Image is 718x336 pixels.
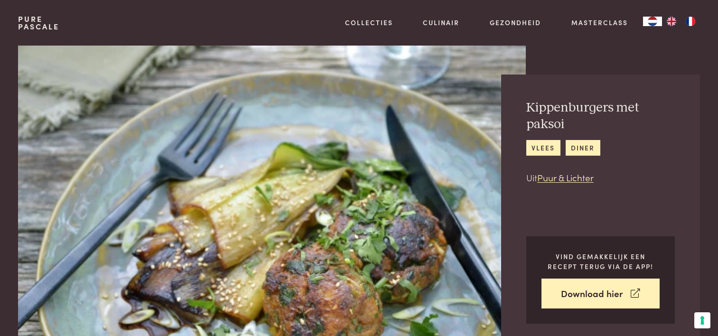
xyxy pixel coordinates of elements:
[526,171,675,185] p: Uit
[537,171,594,184] a: Puur & Lichter
[526,140,560,156] a: vlees
[662,17,700,26] ul: Language list
[571,18,628,28] a: Masterclass
[345,18,393,28] a: Collecties
[694,312,710,328] button: Uw voorkeuren voor toestemming voor trackingtechnologieën
[423,18,459,28] a: Culinair
[643,17,700,26] aside: Language selected: Nederlands
[490,18,541,28] a: Gezondheid
[18,15,59,30] a: PurePascale
[662,17,681,26] a: EN
[541,252,660,271] p: Vind gemakkelijk een recept terug via de app!
[541,279,660,308] a: Download hier
[566,140,600,156] a: diner
[643,17,662,26] a: NL
[681,17,700,26] a: FR
[643,17,662,26] div: Language
[526,100,675,132] h2: Kippenburgers met paksoi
